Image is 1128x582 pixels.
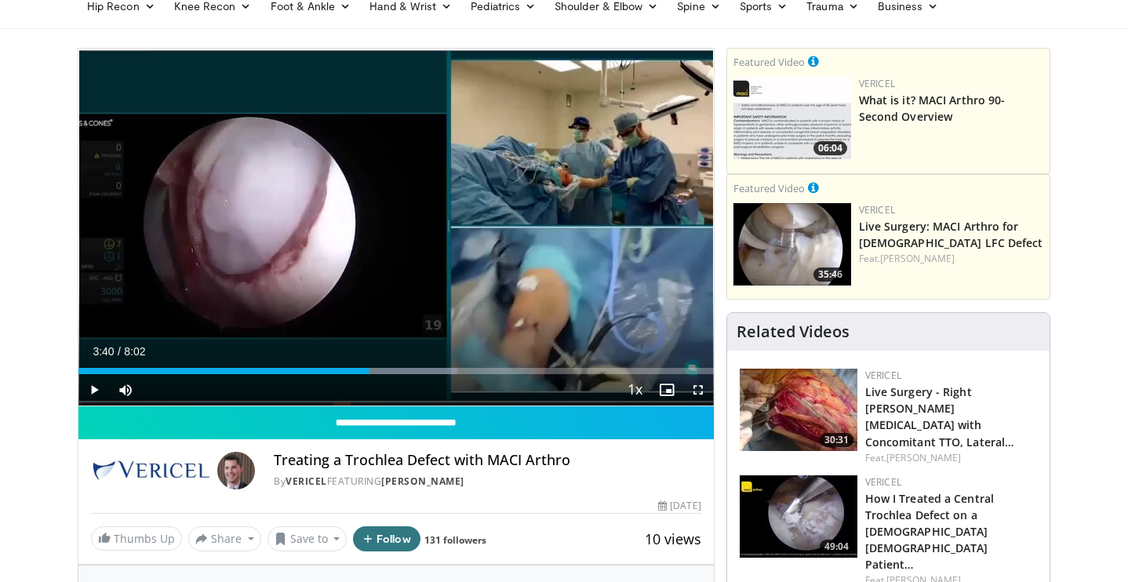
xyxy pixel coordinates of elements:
[859,203,895,216] a: Vericel
[424,533,486,547] a: 131 followers
[740,369,857,451] img: f2822210-6046-4d88-9b48-ff7c77ada2d7.150x105_q85_crop-smart_upscale.jpg
[93,345,114,358] span: 3:40
[865,384,1015,449] a: Live Surgery - Right [PERSON_NAME][MEDICAL_DATA] with Concomitant TTO, Lateral…
[865,369,901,382] a: Vericel
[859,77,895,90] a: Vericel
[353,526,420,551] button: Follow
[813,267,847,282] span: 35:46
[682,374,714,406] button: Fullscreen
[733,55,805,69] small: Featured Video
[737,322,850,341] h4: Related Videos
[110,374,141,406] button: Mute
[820,433,853,447] span: 30:31
[865,475,901,489] a: Vericel
[880,252,955,265] a: [PERSON_NAME]
[645,529,701,548] span: 10 views
[865,491,994,572] a: How I Treated a Central Trochlea Defect on a [DEMOGRAPHIC_DATA] [DEMOGRAPHIC_DATA] Patient…
[733,203,851,286] a: 35:46
[118,345,121,358] span: /
[651,374,682,406] button: Enable picture-in-picture mode
[620,374,651,406] button: Playback Rate
[78,49,714,406] video-js: Video Player
[91,452,211,489] img: Vericel
[267,526,347,551] button: Save to
[859,219,1043,250] a: Live Surgery: MACI Arthro for [DEMOGRAPHIC_DATA] LFC Defect
[886,451,961,464] a: [PERSON_NAME]
[381,475,464,488] a: [PERSON_NAME]
[658,499,700,513] div: [DATE]
[286,475,327,488] a: Vericel
[188,526,261,551] button: Share
[859,93,1006,124] a: What is it? MACI Arthro 90-Second Overview
[274,475,700,489] div: By FEATURING
[820,540,853,554] span: 49:04
[124,345,145,358] span: 8:02
[78,374,110,406] button: Play
[740,475,857,558] a: 49:04
[91,526,182,551] a: Thumbs Up
[78,368,714,374] div: Progress Bar
[733,77,851,159] img: aa6cc8ed-3dbf-4b6a-8d82-4a06f68b6688.150x105_q85_crop-smart_upscale.jpg
[733,181,805,195] small: Featured Video
[733,77,851,159] a: 06:04
[274,452,700,469] h4: Treating a Trochlea Defect with MACI Arthro
[813,141,847,155] span: 06:04
[733,203,851,286] img: eb023345-1e2d-4374-a840-ddbc99f8c97c.150x105_q85_crop-smart_upscale.jpg
[865,451,1037,465] div: Feat.
[740,369,857,451] a: 30:31
[740,475,857,558] img: 5aa0332e-438a-4b19-810c-c6dfa13c7ee4.150x105_q85_crop-smart_upscale.jpg
[859,252,1043,266] div: Feat.
[217,452,255,489] img: Avatar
